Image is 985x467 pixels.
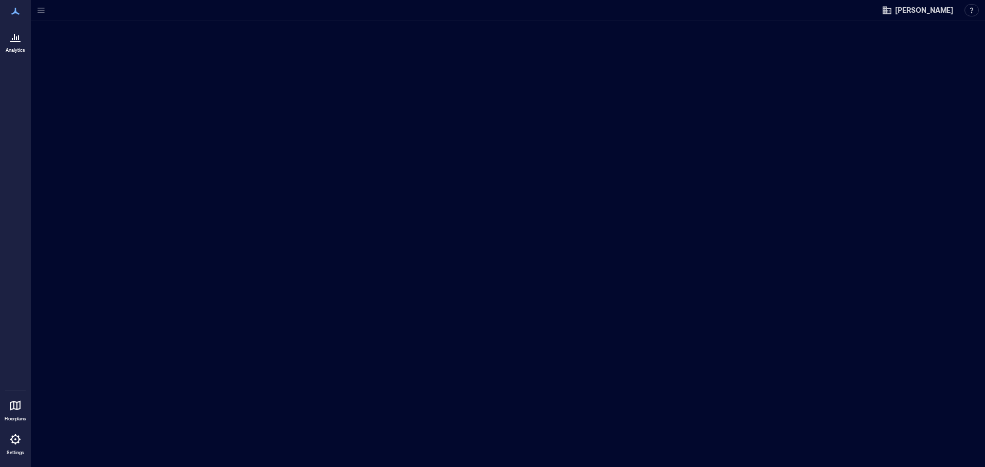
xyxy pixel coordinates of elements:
p: Floorplans [5,416,26,422]
p: Settings [7,450,24,456]
p: Analytics [6,47,25,53]
a: Analytics [3,25,28,56]
span: [PERSON_NAME] [895,5,953,15]
a: Floorplans [2,393,29,425]
button: [PERSON_NAME] [879,2,956,18]
a: Settings [3,427,28,459]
